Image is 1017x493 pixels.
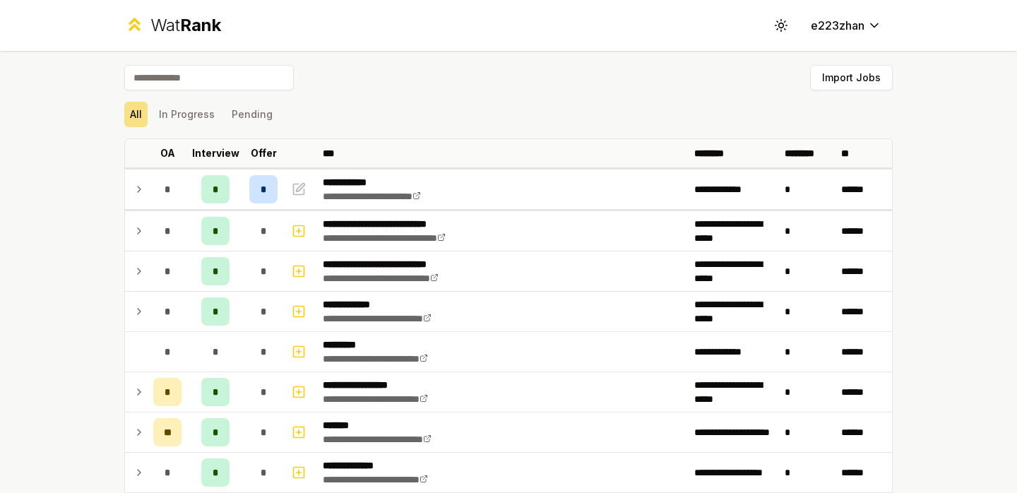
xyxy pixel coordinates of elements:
a: WatRank [124,14,221,37]
button: In Progress [153,102,220,127]
button: All [124,102,148,127]
div: Wat [150,14,221,37]
button: Import Jobs [810,65,893,90]
p: Offer [251,146,277,160]
span: Rank [180,15,221,35]
p: OA [160,146,175,160]
p: Interview [192,146,239,160]
span: e223zhan [811,17,864,34]
button: Pending [226,102,278,127]
button: e223zhan [799,13,893,38]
